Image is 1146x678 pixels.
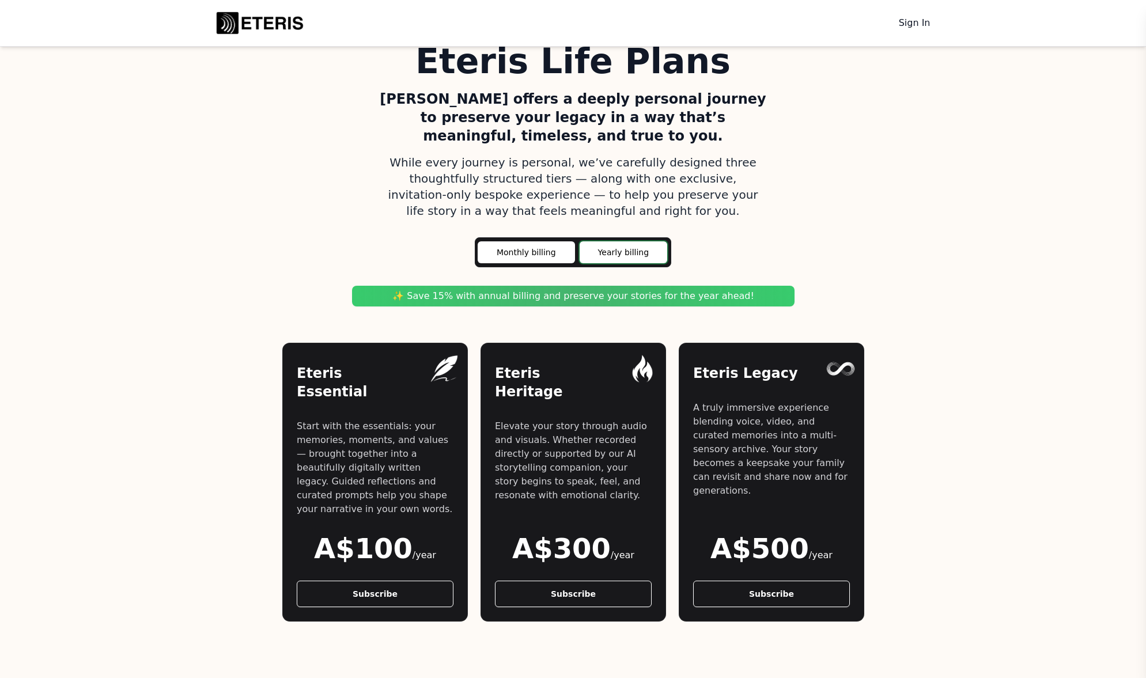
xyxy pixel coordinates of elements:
[693,401,850,498] p: A truly immersive experience blending voice, video, and curated memories into a multi-sensory arc...
[297,581,453,607] button: Subscribe
[297,419,453,516] p: Start with the essentials: your memories, moments, and values — brought together into a beautiful...
[380,90,767,145] p: [PERSON_NAME] offers a deeply personal journey to preserve your legacy in a way that’s meaningful...
[495,581,652,607] button: Subscribe
[366,289,781,303] p: ✨ Save 15% with annual billing and preserve your stories for the year ahead!
[693,581,850,607] button: Subscribe
[693,364,850,382] h2: Eteris Legacy
[478,241,575,263] button: Monthly billing
[824,352,857,385] img: Eteris Legacy avatar
[710,532,809,565] span: A$500
[314,532,413,565] span: A$100
[380,154,767,219] p: While every journey is personal, we’ve carefully designed three thoughtfully structured tiers — a...
[214,9,306,37] a: Eteris Logo
[495,364,652,401] h2: Eteris Heritage
[580,241,667,263] button: Yearly billing
[214,9,306,37] img: Eteris Life Logo
[512,532,611,565] span: A$300
[428,352,461,385] img: Eteris Essential avatar
[626,352,659,385] img: Eteris Heritage avatar
[495,419,652,502] p: Elevate your story through audio and visuals. Whether recorded directly or supported by our AI st...
[897,14,933,32] a: Sign In
[412,550,436,560] span: / year
[260,44,887,78] h2: Eteris Life Plans
[610,550,634,560] span: / year
[297,364,453,401] h2: Eteris Essential
[808,550,832,560] span: / year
